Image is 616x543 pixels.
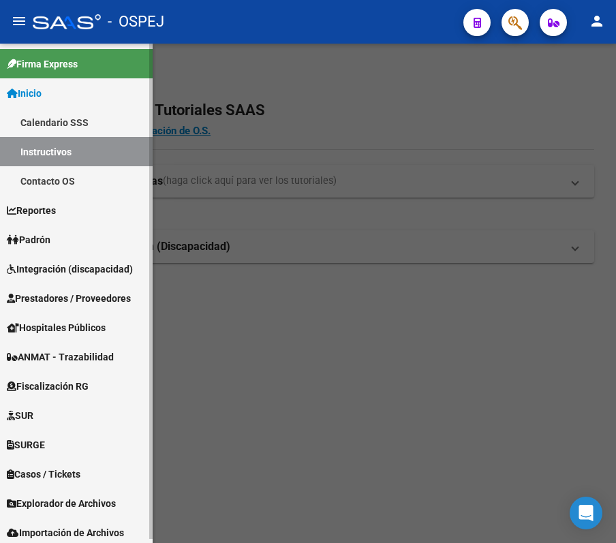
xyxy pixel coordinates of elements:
[7,496,116,511] span: Explorador de Archivos
[7,320,106,335] span: Hospitales Públicos
[7,57,78,72] span: Firma Express
[7,262,133,277] span: Integración (discapacidad)
[7,291,131,306] span: Prestadores / Proveedores
[7,232,50,247] span: Padrón
[7,350,114,364] span: ANMAT - Trazabilidad
[7,379,89,394] span: Fiscalización RG
[108,7,164,37] span: - OSPEJ
[589,13,605,29] mat-icon: person
[7,408,33,423] span: SUR
[7,437,45,452] span: SURGE
[7,467,80,482] span: Casos / Tickets
[7,203,56,218] span: Reportes
[11,13,27,29] mat-icon: menu
[7,525,124,540] span: Importación de Archivos
[7,86,42,101] span: Inicio
[570,497,602,529] div: Open Intercom Messenger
